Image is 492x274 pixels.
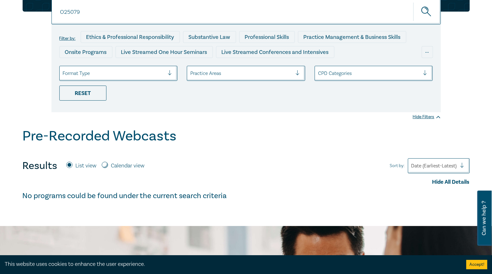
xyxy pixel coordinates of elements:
h1: Pre-Recorded Webcasts [23,128,177,144]
div: Practice Management & Business Skills [298,31,406,43]
div: National Programs [309,61,367,73]
div: Professional Skills [239,31,295,43]
div: Onsite Programs [59,46,112,58]
input: select [318,70,319,77]
label: Calendar view [111,162,145,170]
label: List view [76,162,97,170]
input: Sort by [411,162,413,169]
input: select [63,70,64,77]
h4: Results [23,160,57,172]
label: Filter by: [59,36,76,41]
input: select [190,70,192,77]
div: Reset [59,86,106,101]
div: Hide All Details [23,178,470,186]
button: Accept cookies [466,260,487,269]
div: Hide Filters [413,114,441,120]
h4: No programs could be found under the current search criteria [23,191,470,201]
div: Live Streamed Practical Workshops [59,61,159,73]
span: Sort by: [390,162,405,169]
div: 10 CPD Point Packages [237,61,306,73]
div: Ethics & Professional Responsibility [81,31,180,43]
div: Pre-Recorded Webcasts [162,61,234,73]
div: ... [422,46,433,58]
div: Substantive Law [183,31,236,43]
div: This website uses cookies to enhance the user experience. [5,260,457,268]
span: Can we help ? [481,194,487,242]
div: Live Streamed One Hour Seminars [116,46,213,58]
div: Live Streamed Conferences and Intensives [216,46,334,58]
